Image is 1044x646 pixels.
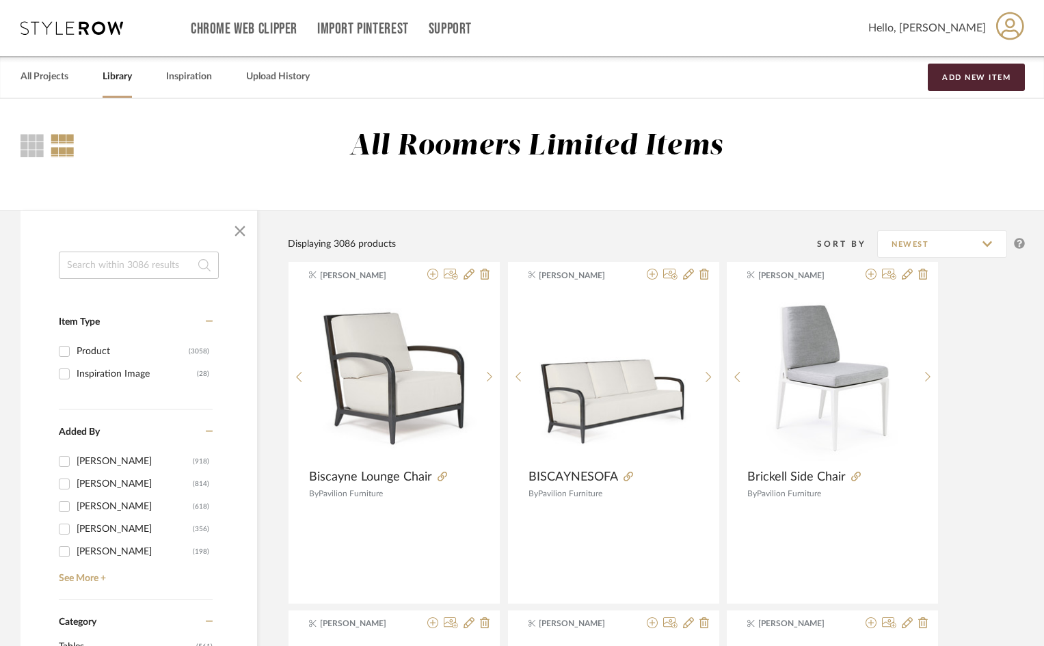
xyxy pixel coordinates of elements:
span: By [747,489,757,498]
div: Sort By [817,237,877,251]
div: (618) [193,496,209,517]
span: BISCAYNESOFA [528,470,618,485]
div: (198) [193,541,209,563]
span: Hello, [PERSON_NAME] [868,20,986,36]
a: Support [429,23,472,35]
img: BISCAYNESOFA [528,292,698,461]
span: [PERSON_NAME] [320,269,406,282]
div: (28) [197,363,209,385]
span: By [309,489,319,498]
span: [PERSON_NAME] [758,269,844,282]
span: Item Type [59,317,100,327]
span: Brickell Side Chair [747,470,846,485]
div: Product [77,340,189,362]
div: (3058) [189,340,209,362]
div: [PERSON_NAME] [77,496,193,517]
span: [PERSON_NAME] [320,617,406,630]
div: [PERSON_NAME] [77,473,193,495]
span: Biscayne Lounge Chair [309,470,432,485]
span: Pavilion Furniture [319,489,383,498]
a: Import Pinterest [317,23,409,35]
span: Added By [59,427,100,437]
button: Add New Item [928,64,1025,91]
div: Inspiration Image [77,363,197,385]
input: Search within 3086 results [59,252,219,279]
div: (814) [193,473,209,495]
img: Biscayne Lounge Chair [310,292,479,461]
a: See More + [55,563,213,584]
span: By [528,489,538,498]
span: Pavilion Furniture [757,489,821,498]
div: (356) [193,518,209,540]
div: [PERSON_NAME] [77,450,193,472]
a: Inspiration [166,68,212,86]
a: Chrome Web Clipper [191,23,297,35]
span: Pavilion Furniture [538,489,602,498]
span: [PERSON_NAME] [758,617,844,630]
span: [PERSON_NAME] [539,617,625,630]
button: Close [226,217,254,245]
span: Category [59,617,96,628]
img: Brickell Side Chair [748,292,918,461]
a: Upload History [246,68,310,86]
div: All Roomers Limited Items [349,129,723,164]
span: [PERSON_NAME] [539,269,625,282]
a: All Projects [21,68,68,86]
div: (918) [193,450,209,472]
a: Library [103,68,132,86]
div: Displaying 3086 products [288,237,396,252]
div: [PERSON_NAME] [77,541,193,563]
div: [PERSON_NAME] [77,518,193,540]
